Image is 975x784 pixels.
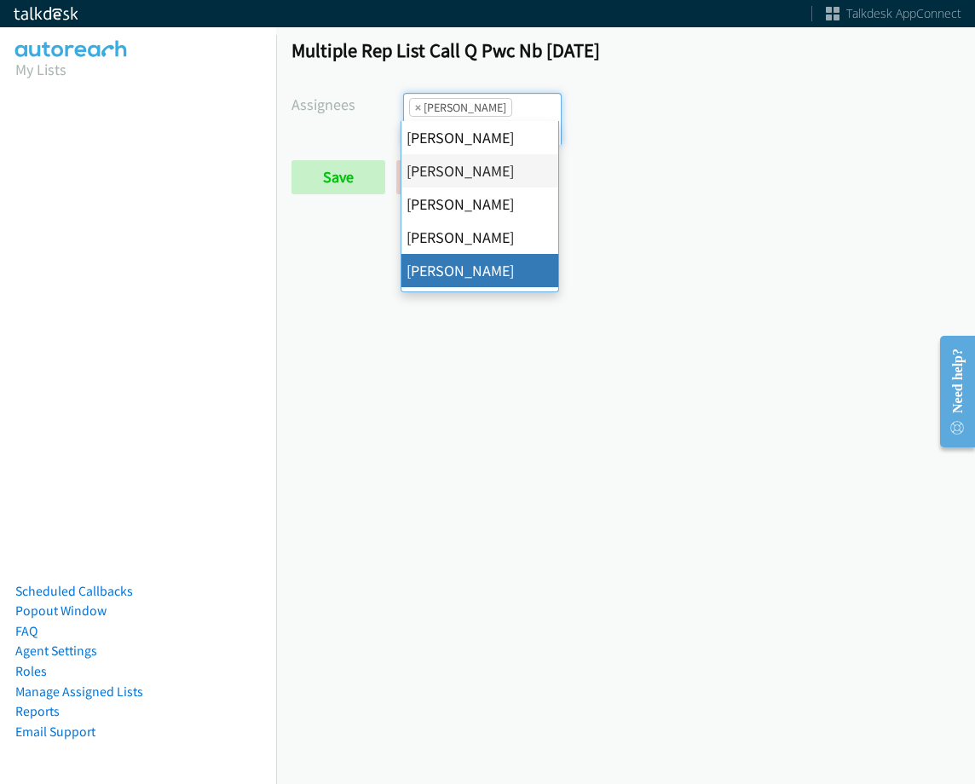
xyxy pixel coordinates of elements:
[401,187,558,221] li: [PERSON_NAME]
[15,683,143,700] a: Manage Assigned Lists
[401,254,558,287] li: [PERSON_NAME]
[826,5,961,22] a: Talkdesk AppConnect
[15,643,97,659] a: Agent Settings
[291,93,403,116] label: Assignees
[401,121,558,154] li: [PERSON_NAME]
[409,98,512,117] li: Alana Ruiz
[291,38,960,62] h1: Multiple Rep List Call Q Pwc Nb [DATE]
[401,154,558,187] li: [PERSON_NAME]
[15,602,107,619] a: Popout Window
[401,221,558,254] li: [PERSON_NAME]
[401,287,558,320] li: [PERSON_NAME]
[415,99,421,116] span: ×
[15,60,66,79] a: My Lists
[291,160,385,194] input: Save
[15,663,47,679] a: Roles
[15,703,60,719] a: Reports
[926,324,975,459] iframe: Resource Center
[15,723,95,740] a: Email Support
[15,623,37,639] a: FAQ
[15,583,133,599] a: Scheduled Callbacks
[396,160,491,194] a: Back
